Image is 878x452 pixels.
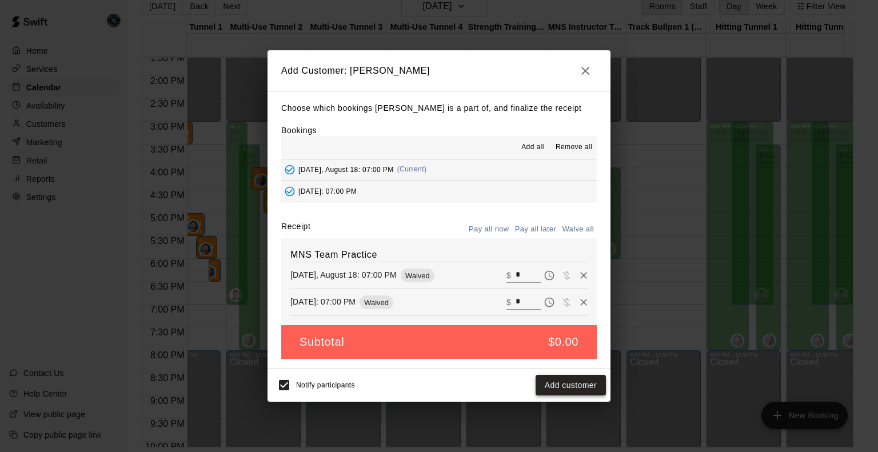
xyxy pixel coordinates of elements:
span: Waived [360,298,393,307]
label: Receipt [281,221,310,238]
span: Waive payment [558,297,575,306]
p: $ [506,270,511,281]
button: Pay all now [466,221,512,238]
button: Add customer [536,375,606,396]
button: Remove [575,267,592,284]
button: Remove [575,294,592,311]
span: (Current) [397,165,427,173]
span: Notify participants [296,381,355,389]
p: [DATE], August 18: 07:00 PM [290,269,397,281]
span: Pay later [541,270,558,279]
label: Bookings [281,126,317,135]
h5: $0.00 [548,334,578,350]
h5: Subtotal [300,334,344,350]
p: Choose which bookings [PERSON_NAME] is a part of, and finalize the receipt [281,101,597,115]
span: [DATE]: 07:00 PM [298,187,357,195]
h2: Add Customer: [PERSON_NAME] [268,50,610,91]
button: Added - Collect Payment[DATE], August 18: 07:00 PM(Current) [281,159,597,181]
button: Waive all [559,221,597,238]
span: [DATE], August 18: 07:00 PM [298,165,394,173]
button: Remove all [551,138,597,157]
button: Added - Collect Payment[DATE]: 07:00 PM [281,181,597,202]
h6: MNS Team Practice [290,247,588,262]
button: Add all [514,138,551,157]
span: Waived [401,271,434,280]
p: $ [506,297,511,308]
button: Added - Collect Payment [281,161,298,178]
p: [DATE]: 07:00 PM [290,296,356,307]
span: Remove all [556,142,592,153]
span: Waive payment [558,270,575,279]
button: Pay all later [512,221,560,238]
span: Pay later [541,297,558,306]
span: Add all [521,142,544,153]
button: Added - Collect Payment [281,183,298,200]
